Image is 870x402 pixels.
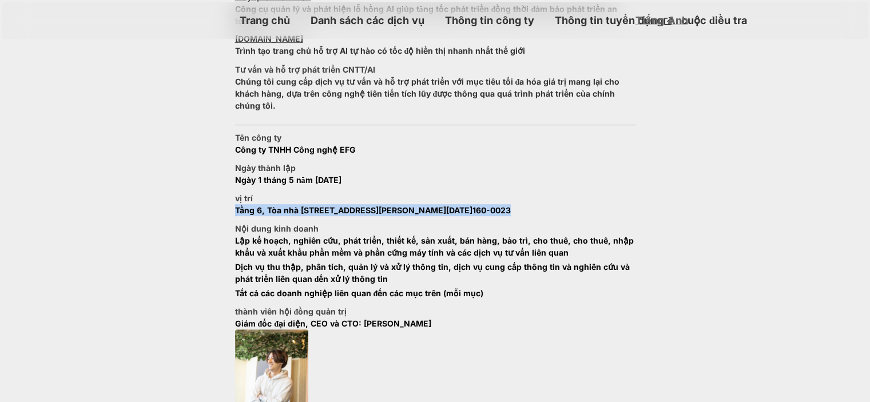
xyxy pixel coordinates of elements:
[635,13,688,27] a: Tiếng Anh
[445,14,534,26] font: Thông tin công ty
[681,14,747,26] font: cuộc điều tra
[235,193,253,203] font: vị trí
[311,14,424,26] font: Danh sách các dịch vụ
[235,133,281,142] font: Tên công ty
[472,205,511,215] font: 160-0023
[235,77,620,110] font: Chúng tôi cung cấp dịch vụ tư vấn và hỗ trợ phát triển với mục tiêu tối đa hóa giá trị mang lại c...
[240,14,290,26] font: Trang chủ
[235,11,295,30] a: Trang chủ
[440,11,539,30] a: Thông tin công ty
[235,307,347,316] font: thành viên hội đồng quản trị
[235,65,375,74] font: Tư vấn và hỗ trợ phát triển CNTT/AI
[235,46,526,55] font: Trình tạo trang chủ hỗ trợ AI tự hào có tốc độ hiển thị nhanh nhất thế giới
[235,163,296,173] font: Ngày thành lập
[235,145,356,154] font: Công ty TNHH Công nghệ EFG
[555,14,663,26] font: Thông tin tuyển dụng
[235,175,341,185] font: Ngày 1 tháng 5 năm [DATE]
[235,262,630,284] font: Dịch vụ thu thập, phân tích, quản lý và xử lý thông tin, dịch vụ cung cấp thông tin và nghiên cứu...
[550,11,677,30] a: Thông tin tuyển dụng
[235,288,484,298] font: Tất cả các doanh nghiệp liên quan đến các mục trên (mỗi mục)
[677,11,752,30] a: cuộc điều tra
[235,205,472,215] font: Tầng 6, Tòa nhà [STREET_ADDRESS][PERSON_NAME][DATE]
[235,63,375,75] a: Tư vấn và hỗ trợ phát triển CNTT/AI
[235,224,319,233] font: Nội dung kinh doanh
[235,236,634,257] font: Lập kế hoạch, nghiên cứu, phát triển, thiết kế, sản xuất, bán hàng, bảo trì, cho thuê, cho thuê, ...
[635,14,688,26] font: Tiếng Anh
[235,319,432,328] font: Giám đốc đại diện, CEO và CTO: [PERSON_NAME]
[306,11,429,30] a: Danh sách các dịch vụ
